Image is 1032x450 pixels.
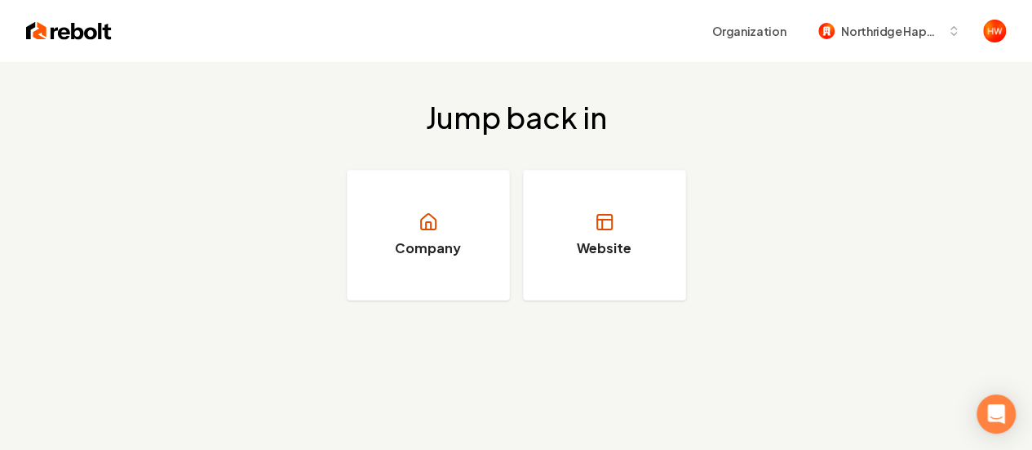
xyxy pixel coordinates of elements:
[818,23,835,39] img: Northridge Happy Homes
[426,101,607,134] h2: Jump back in
[983,20,1006,42] button: Open user button
[977,394,1016,434] div: Open Intercom Messenger
[702,16,795,46] button: Organization
[523,170,686,301] a: Website
[347,170,510,301] a: Company
[26,20,112,42] img: Rebolt Logo
[841,23,941,40] span: Northridge Happy Homes
[983,20,1006,42] img: HSA Websites
[395,238,461,258] h3: Company
[577,238,631,258] h3: Website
